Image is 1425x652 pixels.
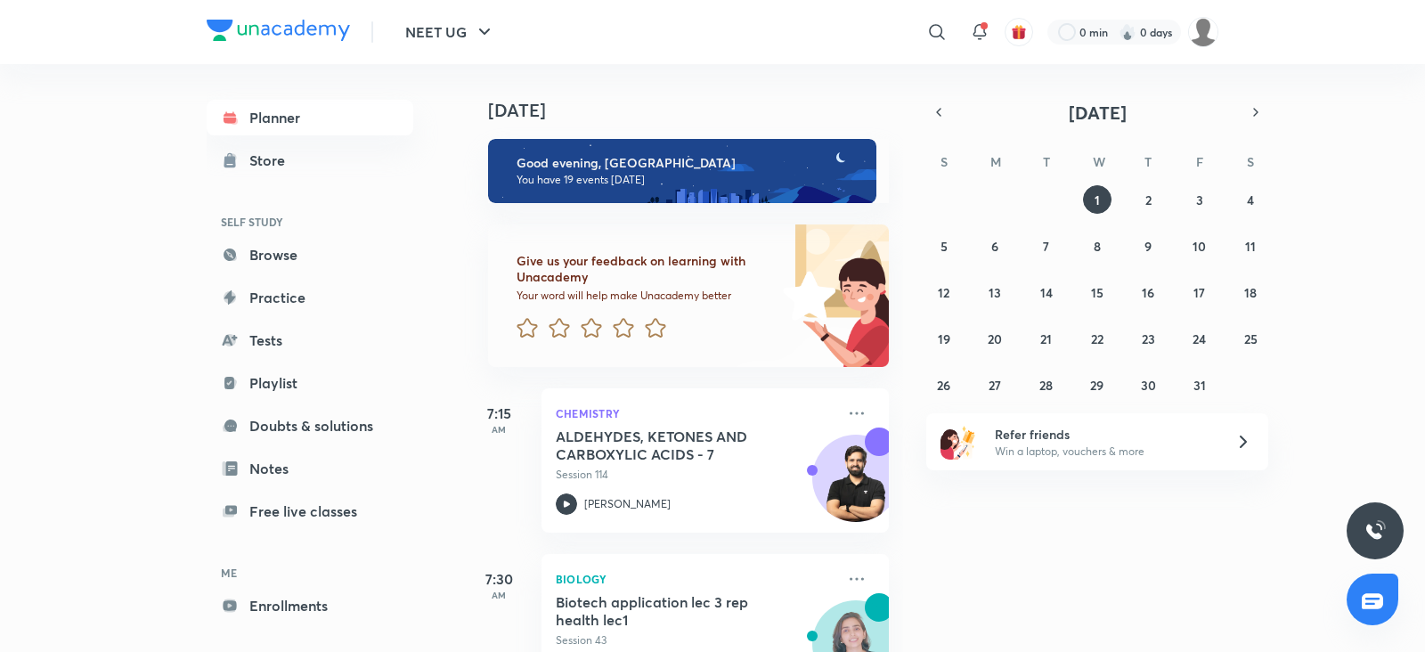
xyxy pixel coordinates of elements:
[1093,153,1105,170] abbr: Wednesday
[930,278,958,306] button: October 12, 2025
[556,632,835,648] p: Session 43
[1134,232,1162,260] button: October 9, 2025
[1083,278,1111,306] button: October 15, 2025
[1094,238,1101,255] abbr: October 8, 2025
[981,232,1009,260] button: October 6, 2025
[1193,238,1206,255] abbr: October 10, 2025
[1069,101,1127,125] span: [DATE]
[990,153,1001,170] abbr: Monday
[207,20,350,41] img: Company Logo
[1083,324,1111,353] button: October 22, 2025
[207,280,413,315] a: Practice
[940,238,948,255] abbr: October 5, 2025
[488,100,907,121] h4: [DATE]
[1185,278,1214,306] button: October 17, 2025
[1032,324,1061,353] button: October 21, 2025
[1193,377,1206,394] abbr: October 31, 2025
[207,207,413,237] h6: SELF STUDY
[1193,284,1205,301] abbr: October 17, 2025
[207,408,413,444] a: Doubts & solutions
[988,330,1002,347] abbr: October 20, 2025
[1040,284,1053,301] abbr: October 14, 2025
[940,424,976,460] img: referral
[991,238,998,255] abbr: October 6, 2025
[395,14,506,50] button: NEET UG
[517,173,860,187] p: You have 19 events [DATE]
[517,155,860,171] h6: Good evening, [GEOGRAPHIC_DATA]
[556,593,778,629] h5: Biotech application lec 3 rep health lec1
[722,224,889,367] img: feedback_image
[207,20,350,45] a: Company Logo
[1196,153,1203,170] abbr: Friday
[1090,377,1103,394] abbr: October 29, 2025
[981,278,1009,306] button: October 13, 2025
[1196,192,1203,208] abbr: October 3, 2025
[1134,324,1162,353] button: October 23, 2025
[1011,24,1027,40] img: avatar
[207,588,413,623] a: Enrollments
[1236,278,1265,306] button: October 18, 2025
[1245,238,1256,255] abbr: October 11, 2025
[207,237,413,273] a: Browse
[207,143,413,178] a: Store
[1193,330,1206,347] abbr: October 24, 2025
[517,253,777,285] h6: Give us your feedback on learning with Unacademy
[1083,185,1111,214] button: October 1, 2025
[556,467,835,483] p: Session 114
[1236,232,1265,260] button: October 11, 2025
[207,451,413,486] a: Notes
[937,377,950,394] abbr: October 26, 2025
[1185,185,1214,214] button: October 3, 2025
[1032,371,1061,399] button: October 28, 2025
[207,322,413,358] a: Tests
[1091,284,1103,301] abbr: October 15, 2025
[989,377,1001,394] abbr: October 27, 2025
[1119,23,1136,41] img: streak
[1032,278,1061,306] button: October 14, 2025
[207,365,413,401] a: Playlist
[1134,371,1162,399] button: October 30, 2025
[1364,520,1386,542] img: ttu
[1043,153,1050,170] abbr: Tuesday
[1188,17,1218,47] img: Preeti patil
[1095,192,1100,208] abbr: October 1, 2025
[1185,324,1214,353] button: October 24, 2025
[556,568,835,590] p: Biology
[1141,377,1156,394] abbr: October 30, 2025
[930,232,958,260] button: October 5, 2025
[1236,324,1265,353] button: October 25, 2025
[584,496,671,512] p: [PERSON_NAME]
[1043,238,1049,255] abbr: October 7, 2025
[1144,238,1152,255] abbr: October 9, 2025
[1185,371,1214,399] button: October 31, 2025
[813,444,899,530] img: Avatar
[995,444,1214,460] p: Win a laptop, vouchers & more
[556,403,835,424] p: Chemistry
[995,425,1214,444] h6: Refer friends
[930,371,958,399] button: October 26, 2025
[463,568,534,590] h5: 7:30
[930,324,958,353] button: October 19, 2025
[981,324,1009,353] button: October 20, 2025
[207,100,413,135] a: Planner
[463,424,534,435] p: AM
[1247,192,1254,208] abbr: October 4, 2025
[1091,330,1103,347] abbr: October 22, 2025
[463,403,534,424] h5: 7:15
[1005,18,1033,46] button: avatar
[1040,330,1052,347] abbr: October 21, 2025
[1142,284,1154,301] abbr: October 16, 2025
[1083,232,1111,260] button: October 8, 2025
[1142,330,1155,347] abbr: October 23, 2025
[940,153,948,170] abbr: Sunday
[463,590,534,600] p: AM
[517,289,777,303] p: Your word will help make Unacademy better
[1236,185,1265,214] button: October 4, 2025
[1244,330,1258,347] abbr: October 25, 2025
[938,284,949,301] abbr: October 12, 2025
[989,284,1001,301] abbr: October 13, 2025
[981,371,1009,399] button: October 27, 2025
[1134,278,1162,306] button: October 16, 2025
[1145,192,1152,208] abbr: October 2, 2025
[1244,284,1257,301] abbr: October 18, 2025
